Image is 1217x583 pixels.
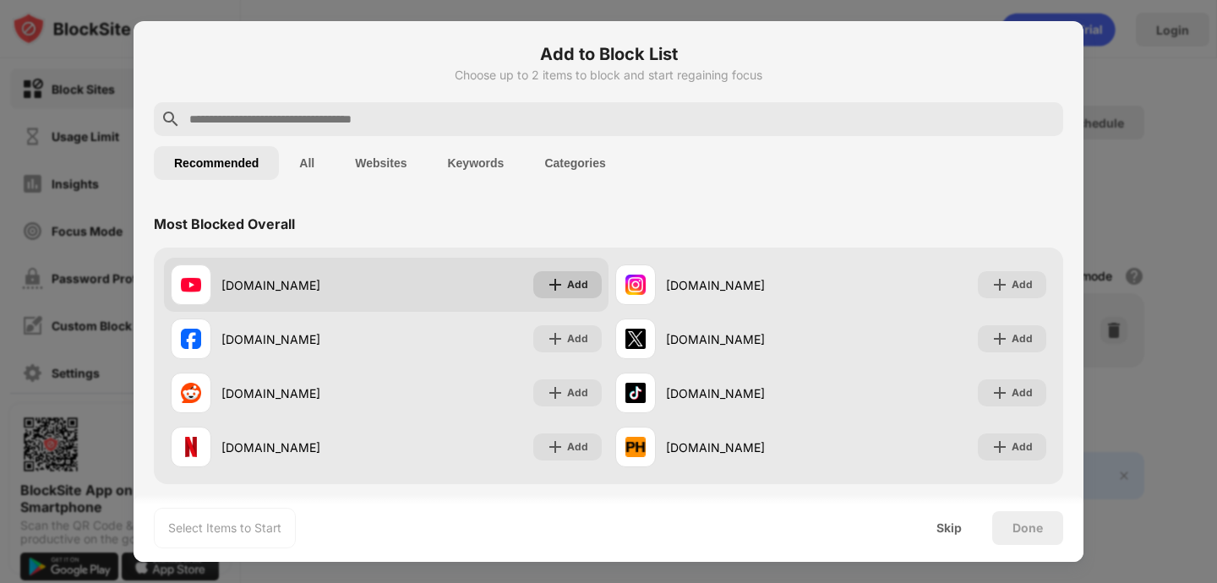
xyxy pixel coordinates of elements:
[524,146,625,180] button: Categories
[221,439,386,456] div: [DOMAIN_NAME]
[154,68,1063,82] div: Choose up to 2 items to block and start regaining focus
[427,146,524,180] button: Keywords
[1012,276,1033,293] div: Add
[1012,330,1033,347] div: Add
[221,384,386,402] div: [DOMAIN_NAME]
[221,276,386,294] div: [DOMAIN_NAME]
[1012,439,1033,455] div: Add
[181,329,201,349] img: favicons
[567,276,588,293] div: Add
[666,384,831,402] div: [DOMAIN_NAME]
[625,329,646,349] img: favicons
[154,41,1063,67] h6: Add to Block List
[567,330,588,347] div: Add
[567,439,588,455] div: Add
[625,383,646,403] img: favicons
[936,521,962,535] div: Skip
[154,146,279,180] button: Recommended
[666,330,831,348] div: [DOMAIN_NAME]
[1012,384,1033,401] div: Add
[625,437,646,457] img: favicons
[221,330,386,348] div: [DOMAIN_NAME]
[279,146,335,180] button: All
[181,383,201,403] img: favicons
[181,437,201,457] img: favicons
[168,520,281,537] div: Select Items to Start
[161,109,181,129] img: search.svg
[567,384,588,401] div: Add
[666,439,831,456] div: [DOMAIN_NAME]
[666,276,831,294] div: [DOMAIN_NAME]
[1012,521,1043,535] div: Done
[154,215,295,232] div: Most Blocked Overall
[181,275,201,295] img: favicons
[625,275,646,295] img: favicons
[335,146,427,180] button: Websites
